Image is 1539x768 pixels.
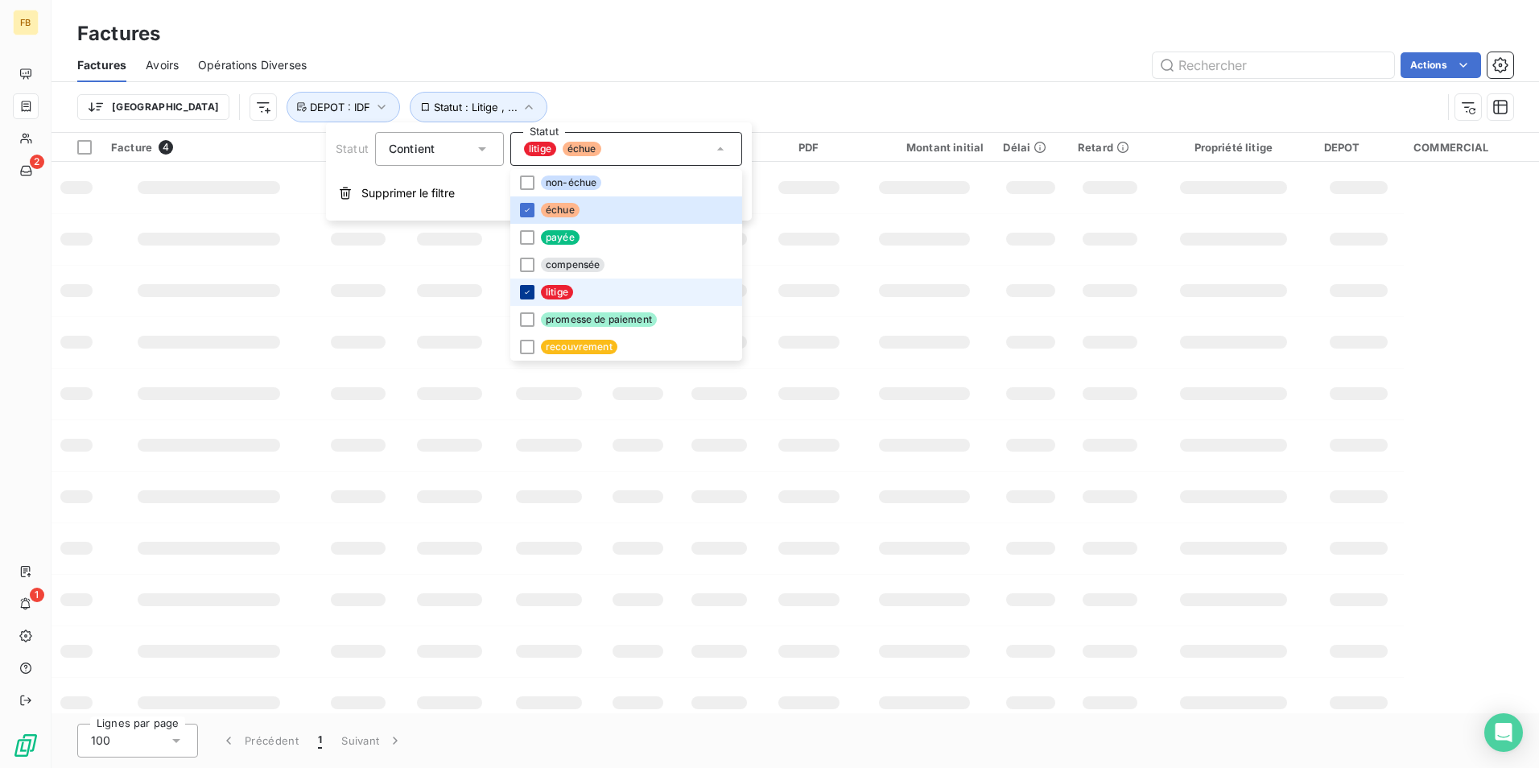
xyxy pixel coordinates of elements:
[13,10,39,35] div: FB
[361,185,455,201] span: Supprimer le filtre
[541,203,580,217] span: échue
[389,142,435,155] span: Contient
[211,724,308,758] button: Précédent
[410,92,547,122] button: Statut : Litige , ...
[336,142,369,155] span: Statut
[563,142,601,156] span: échue
[77,19,160,48] h3: Factures
[541,175,601,190] span: non-échue
[1401,52,1481,78] button: Actions
[1484,713,1523,752] div: Open Intercom Messenger
[77,94,229,120] button: [GEOGRAPHIC_DATA]
[1003,141,1058,154] div: Délai
[434,101,518,114] span: Statut : Litige , ...
[30,588,44,602] span: 1
[524,142,556,156] span: litige
[541,230,580,245] span: payée
[91,733,110,749] span: 100
[1413,141,1530,154] div: COMMERCIAL
[772,141,846,154] div: PDF
[198,57,307,73] span: Opérations Diverses
[1161,141,1305,154] div: Propriété litige
[77,57,126,73] span: Factures
[308,724,332,758] button: 1
[332,724,413,758] button: Suivant
[287,92,400,122] button: DEPOT : IDF
[541,285,573,299] span: litige
[159,140,173,155] span: 4
[541,258,604,272] span: compensée
[111,141,152,154] span: Facture
[1153,52,1394,78] input: Rechercher
[541,340,617,354] span: recouvrement
[146,57,179,73] span: Avoirs
[318,733,322,749] span: 1
[310,101,370,114] span: DEPOT : IDF
[30,155,44,169] span: 2
[13,733,39,758] img: Logo LeanPay
[1324,141,1393,154] div: DEPOT
[541,312,657,327] span: promesse de paiement
[326,175,752,211] button: Supprimer le filtre
[865,141,984,154] div: Montant initial
[1078,141,1143,154] div: Retard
